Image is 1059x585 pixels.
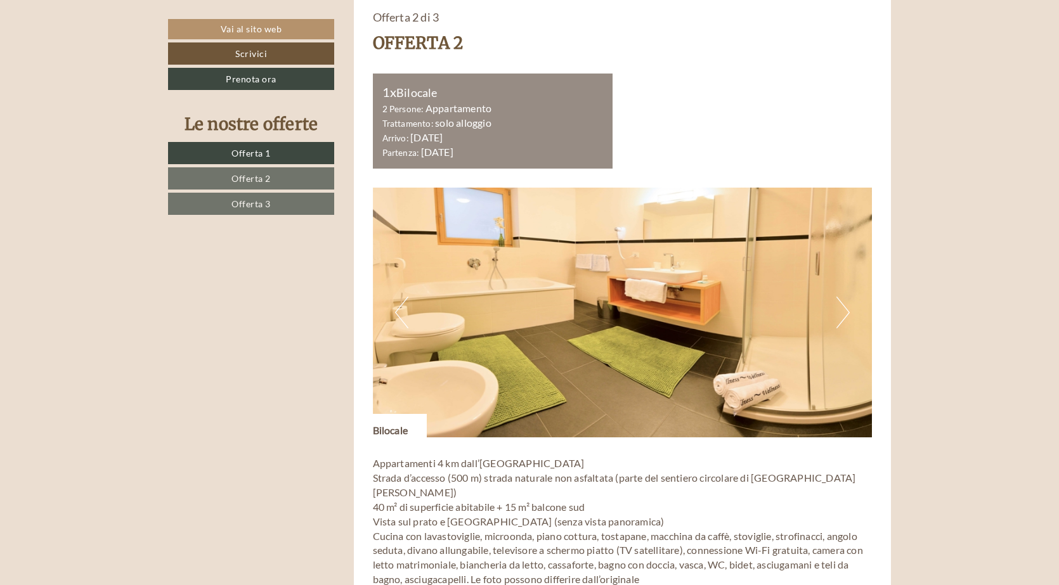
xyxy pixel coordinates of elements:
div: Offerta 2 [373,31,464,55]
img: image [373,188,873,437]
b: [DATE] [421,146,453,158]
small: 2 Persone: [382,104,424,114]
small: Partenza: [382,148,419,158]
span: Offerta 3 [231,198,271,209]
b: [DATE] [410,131,443,143]
div: mercoledì [212,10,287,32]
div: Le nostre offerte [168,112,334,136]
span: Offerta 1 [231,148,271,158]
span: Offerta 2 [231,173,271,184]
div: Bilocale [382,83,604,101]
button: Invia [440,334,500,356]
button: Next [836,297,850,328]
a: Scrivici [168,42,334,65]
b: 1x [382,84,396,100]
small: Trattamento: [382,119,433,129]
a: Vai al sito web [168,19,334,39]
small: 11:37 [20,62,188,71]
div: Apartments Fuchsmaurer [20,37,188,48]
b: solo alloggio [435,117,491,129]
button: Previous [395,297,408,328]
div: Bilocale [373,414,427,438]
a: Prenota ora [168,68,334,90]
b: Appartamento [426,102,491,114]
div: Buon giorno, come possiamo aiutarla? [10,35,195,74]
span: Offerta 2 di 3 [373,10,439,24]
small: Arrivo: [382,133,408,143]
